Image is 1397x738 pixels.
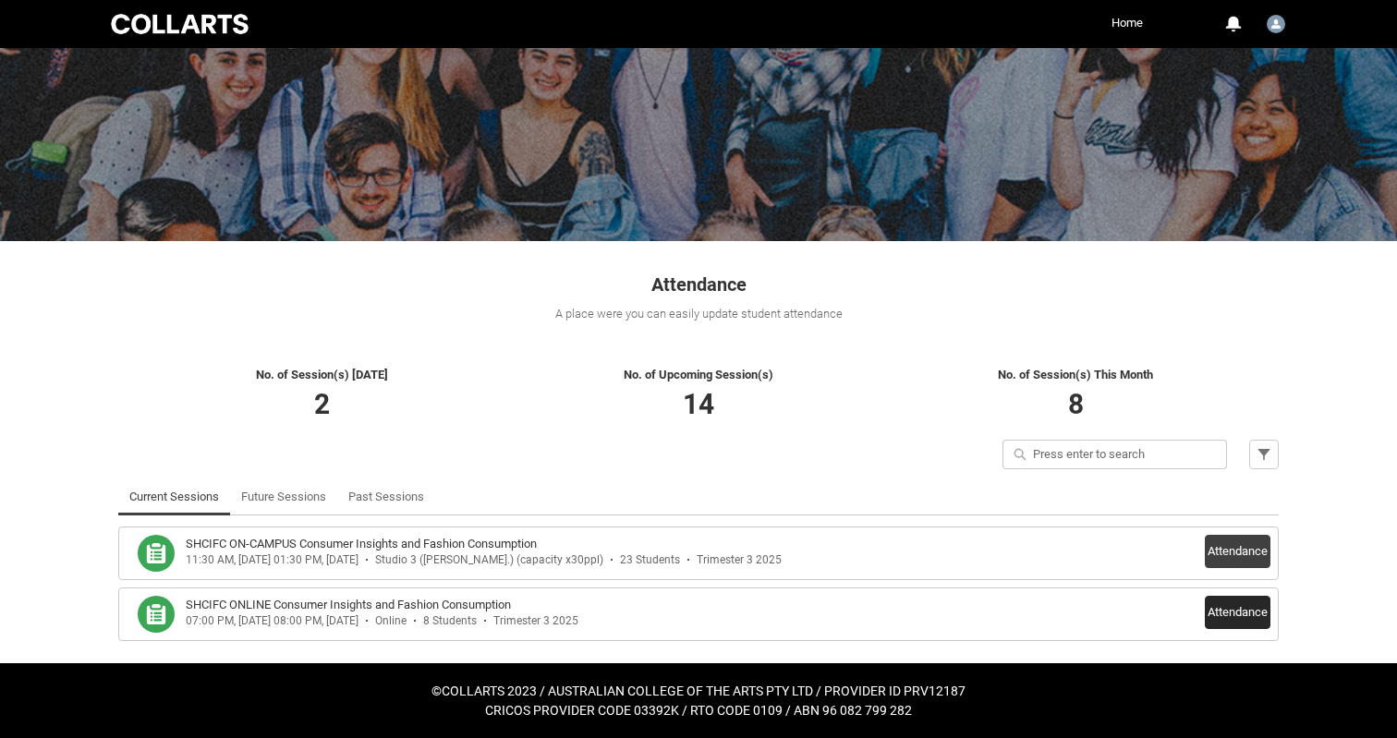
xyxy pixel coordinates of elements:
li: Future Sessions [230,478,337,515]
span: No. of Session(s) [DATE] [256,368,388,381]
div: 23 Students [620,553,680,567]
div: Trimester 3 2025 [493,614,578,628]
span: No. of Session(s) This Month [998,368,1153,381]
li: Past Sessions [337,478,435,515]
li: Current Sessions [118,478,230,515]
div: A place were you can easily update student attendance [118,305,1279,323]
a: Current Sessions [129,478,219,515]
input: Press enter to search [1002,440,1227,469]
button: Attendance [1205,596,1270,629]
div: Trimester 3 2025 [697,553,782,567]
a: Home [1107,9,1148,37]
a: Future Sessions [241,478,326,515]
span: 2 [314,388,330,420]
div: 8 Students [423,614,477,628]
div: 11:30 AM, [DATE] 01:30 PM, [DATE] [186,553,358,567]
span: Attendance [651,273,747,296]
span: 14 [683,388,714,420]
div: Studio 3 ([PERSON_NAME].) (capacity x30ppl) [375,553,603,567]
h3: SHCIFC ON-CAMPUS Consumer Insights and Fashion Consumption [186,535,537,553]
div: 07:00 PM, [DATE] 08:00 PM, [DATE] [186,614,358,628]
img: Apsara.Sabaratnam [1267,15,1285,33]
span: No. of Upcoming Session(s) [624,368,773,381]
span: 8 [1068,388,1084,420]
button: Attendance [1205,535,1270,568]
div: Online [375,614,407,628]
h3: SHCIFC ONLINE Consumer Insights and Fashion Consumption [186,596,511,614]
button: Filter [1249,440,1279,469]
a: Past Sessions [348,478,424,515]
button: User Profile Apsara.Sabaratnam [1262,7,1290,37]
